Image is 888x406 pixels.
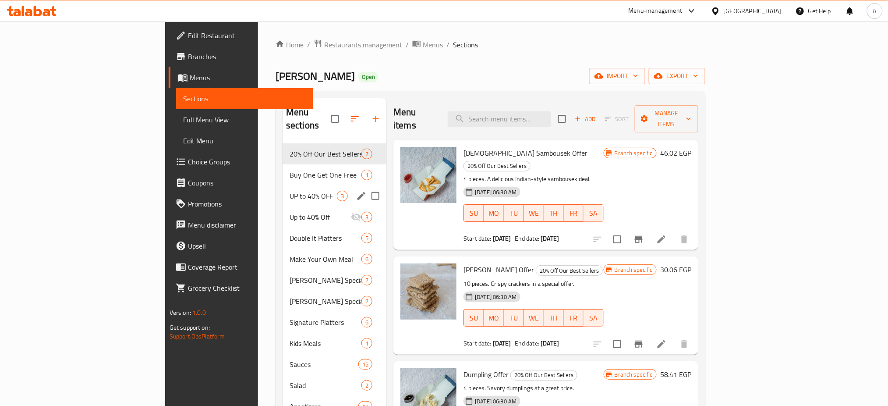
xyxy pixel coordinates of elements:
div: items [361,338,372,349]
span: MO [488,207,501,220]
span: 20% Off Our Best Sellers [290,149,361,159]
button: TU [504,204,524,222]
span: FR [567,207,580,220]
a: Menus [412,39,443,50]
a: Support.OpsPlatform [170,331,225,342]
span: [PERSON_NAME] Special Rice Platters [290,275,361,285]
span: Sauces [290,359,358,370]
div: items [361,275,372,285]
div: items [358,359,372,370]
h6: 30.06 EGP [660,264,691,276]
input: search [448,111,551,127]
span: [DATE] 06:30 AM [471,188,520,196]
button: FR [564,309,584,327]
span: Branches [188,51,307,62]
div: Double It Platters [290,233,361,243]
span: Branch specific [611,370,656,379]
span: Add [573,114,597,124]
span: Select to update [608,335,626,353]
div: 20% Off Our Best Sellers [536,265,603,276]
img: Mr Lee Crackers Offer [400,264,456,320]
span: SU [467,312,480,324]
span: Branch specific [611,149,656,157]
span: A [873,6,877,16]
nav: breadcrumb [276,39,705,50]
span: Make Your Own Meal [290,254,361,264]
span: 2 [362,381,372,390]
b: [DATE] [541,338,559,349]
span: TH [547,207,560,220]
div: Up to 40% Off3 [283,207,386,228]
span: Grocery Checklist [188,283,307,293]
button: TH [544,204,564,222]
span: Choice Groups [188,157,307,167]
span: End date: [515,233,539,244]
h6: 58.41 EGP [660,368,691,381]
span: Salad [290,380,361,391]
span: 5 [362,234,372,242]
span: Dumpling Offer [463,368,509,381]
span: Buy One Get One Free [290,170,361,180]
span: 1 [362,339,372,348]
a: Full Menu View [176,109,314,130]
a: Edit menu item [656,339,667,349]
button: Manage items [635,105,699,132]
div: Menu-management [629,6,683,16]
span: 15 [359,360,372,369]
span: Kids Meals [290,338,361,349]
a: Promotions [169,193,314,214]
span: 7 [362,150,372,158]
span: Version: [170,307,191,318]
button: TH [544,309,564,327]
a: Coupons [169,172,314,193]
button: MO [484,204,504,222]
button: delete [674,229,695,250]
a: Restaurants management [314,39,402,50]
a: Menu disclaimer [169,214,314,235]
span: 6 [362,318,372,327]
div: 20% Off Our Best Sellers7 [283,143,386,164]
button: export [649,68,705,84]
div: items [361,170,372,180]
div: items [361,149,372,159]
span: TU [507,207,520,220]
div: Buy One Get One Free1 [283,164,386,185]
li: / [446,39,449,50]
button: TU [504,309,524,327]
div: items [361,254,372,264]
div: [PERSON_NAME] Special Rice Platters7 [283,270,386,291]
li: / [406,39,409,50]
img: Indian Sambousek Offer [400,147,456,203]
button: Add section [365,108,386,129]
a: Branches [169,46,314,67]
span: 3 [362,213,372,221]
div: Make Your Own Meal6 [283,249,386,270]
span: Sections [183,93,307,104]
div: Kids Meals1 [283,333,386,354]
div: Salad2 [283,375,386,396]
span: Coverage Report [188,262,307,272]
b: [DATE] [493,338,511,349]
span: 7 [362,276,372,285]
span: Promotions [188,199,307,209]
div: Up to 40% Off [290,212,351,222]
span: [PERSON_NAME] Offer [463,263,534,276]
svg: Inactive section [351,212,361,222]
span: Manage items [642,108,692,130]
span: Start date: [463,233,492,244]
span: MO [488,312,501,324]
div: UP to 40% OFF [290,191,337,201]
span: Select section [553,110,571,128]
span: import [596,71,638,82]
span: [DATE] 06:30 AM [471,293,520,301]
span: FR [567,312,580,324]
span: Edit Menu [183,135,307,146]
button: import [589,68,645,84]
span: 1.0.0 [192,307,206,318]
span: Menu disclaimer [188,220,307,230]
div: [PERSON_NAME] Special Noodles Platers7 [283,291,386,312]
